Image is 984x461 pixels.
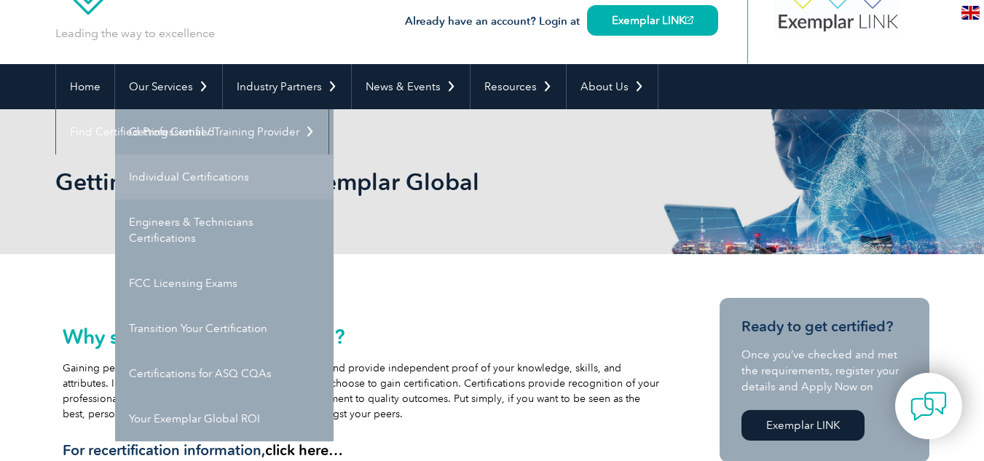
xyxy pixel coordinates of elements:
a: Certifications for ASQ CQAs [115,351,334,396]
h3: Ready to get certified? [741,318,908,336]
a: Exemplar LINK [587,5,718,36]
p: Leading the way to excellence [55,25,215,42]
a: click here… [265,441,343,459]
a: Individual Certifications [115,154,334,200]
a: Resources [471,64,566,109]
a: Home [56,64,114,109]
img: en [961,6,980,20]
img: open_square.png [685,16,693,24]
a: About Us [567,64,658,109]
a: Transition Your Certification [115,306,334,351]
a: Exemplar LINK [741,410,865,441]
a: FCC Licensing Exams [115,261,334,306]
a: Your Exemplar Global ROI [115,396,334,441]
a: Engineers & Technicians Certifications [115,200,334,261]
img: contact-chat.png [910,388,947,425]
h3: For recertification information, [63,441,660,460]
a: Our Services [115,64,222,109]
div: Gaining personnel certification will enhance your career and provide independent proof of your kn... [63,325,660,460]
h2: Why should you get certified? [63,325,660,348]
h1: Getting Certified with Exemplar Global [55,168,615,196]
a: Industry Partners [223,64,351,109]
p: Once you’ve checked and met the requirements, register your details and Apply Now on [741,347,908,395]
h3: Already have an account? Login at [405,12,718,31]
a: Find Certified Professional / Training Provider [56,109,328,154]
a: News & Events [352,64,470,109]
